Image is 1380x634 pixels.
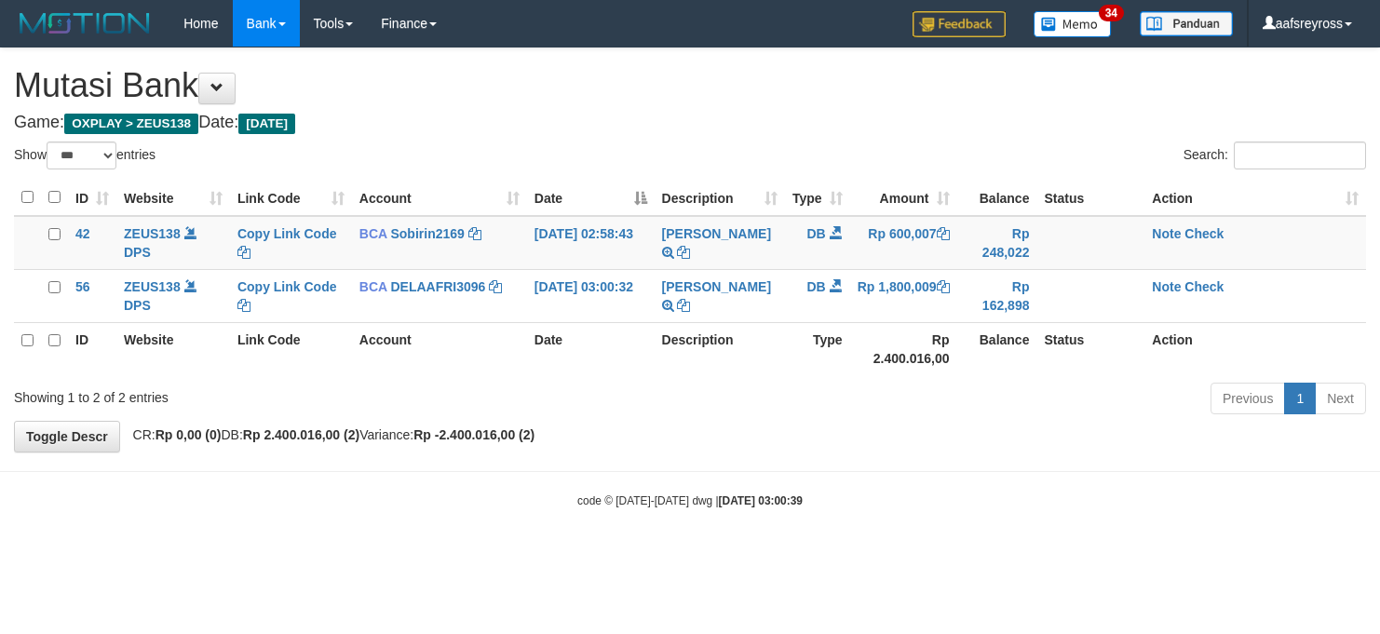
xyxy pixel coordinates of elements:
[677,298,690,313] a: Copy SRI WAHYUNI to clipboard
[719,494,803,507] strong: [DATE] 03:00:39
[785,322,850,375] th: Type
[1152,226,1181,241] a: Note
[1144,180,1366,216] th: Action: activate to sort column ascending
[655,322,785,375] th: Description
[68,180,116,216] th: ID: activate to sort column ascending
[577,494,803,507] small: code © [DATE]-[DATE] dwg |
[1284,383,1316,414] a: 1
[1184,226,1224,241] a: Check
[14,421,120,452] a: Toggle Descr
[14,67,1366,104] h1: Mutasi Bank
[937,226,950,241] a: Copy Rp 600,007 to clipboard
[1034,11,1112,37] img: Button%20Memo.svg
[1099,5,1124,21] span: 34
[1184,279,1224,294] a: Check
[468,226,481,241] a: Copy Sobirin2169 to clipboard
[527,180,655,216] th: Date: activate to sort column descending
[390,226,464,241] a: Sobirin2169
[957,269,1037,322] td: Rp 162,898
[124,226,181,241] a: ZEUS138
[47,142,116,169] select: Showentries
[75,279,90,294] span: 56
[68,322,116,375] th: ID
[850,180,957,216] th: Amount: activate to sort column ascending
[850,216,957,270] td: Rp 600,007
[14,142,156,169] label: Show entries
[14,114,1366,132] h4: Game: Date:
[116,269,230,322] td: DPS
[662,279,771,294] a: [PERSON_NAME]
[1036,180,1144,216] th: Status
[806,279,825,294] span: DB
[489,279,502,294] a: Copy DELAAFRI3096 to clipboard
[359,226,387,241] span: BCA
[850,269,957,322] td: Rp 1,800,009
[352,180,527,216] th: Account: activate to sort column ascending
[1234,142,1366,169] input: Search:
[937,279,950,294] a: Copy Rp 1,800,009 to clipboard
[156,427,222,442] strong: Rp 0,00 (0)
[1315,383,1366,414] a: Next
[124,279,181,294] a: ZEUS138
[1144,322,1366,375] th: Action
[957,216,1037,270] td: Rp 248,022
[243,427,359,442] strong: Rp 2.400.016,00 (2)
[359,279,387,294] span: BCA
[850,322,957,375] th: Rp 2.400.016,00
[390,279,485,294] a: DELAAFRI3096
[116,216,230,270] td: DPS
[957,180,1037,216] th: Balance
[527,216,655,270] td: [DATE] 02:58:43
[1184,142,1366,169] label: Search:
[1211,383,1285,414] a: Previous
[1152,279,1181,294] a: Note
[116,180,230,216] th: Website: activate to sort column ascending
[413,427,534,442] strong: Rp -2.400.016,00 (2)
[677,245,690,260] a: Copy ERNA to clipboard
[237,226,337,260] a: Copy Link Code
[116,322,230,375] th: Website
[230,180,352,216] th: Link Code: activate to sort column ascending
[14,9,156,37] img: MOTION_logo.png
[655,180,785,216] th: Description: activate to sort column ascending
[237,279,337,313] a: Copy Link Code
[124,427,535,442] span: CR: DB: Variance:
[14,381,561,407] div: Showing 1 to 2 of 2 entries
[785,180,850,216] th: Type: activate to sort column ascending
[662,226,771,241] a: [PERSON_NAME]
[1036,322,1144,375] th: Status
[913,11,1006,37] img: Feedback.jpg
[527,269,655,322] td: [DATE] 03:00:32
[238,114,295,134] span: [DATE]
[806,226,825,241] span: DB
[527,322,655,375] th: Date
[352,322,527,375] th: Account
[75,226,90,241] span: 42
[64,114,198,134] span: OXPLAY > ZEUS138
[1140,11,1233,36] img: panduan.png
[957,322,1037,375] th: Balance
[230,322,352,375] th: Link Code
